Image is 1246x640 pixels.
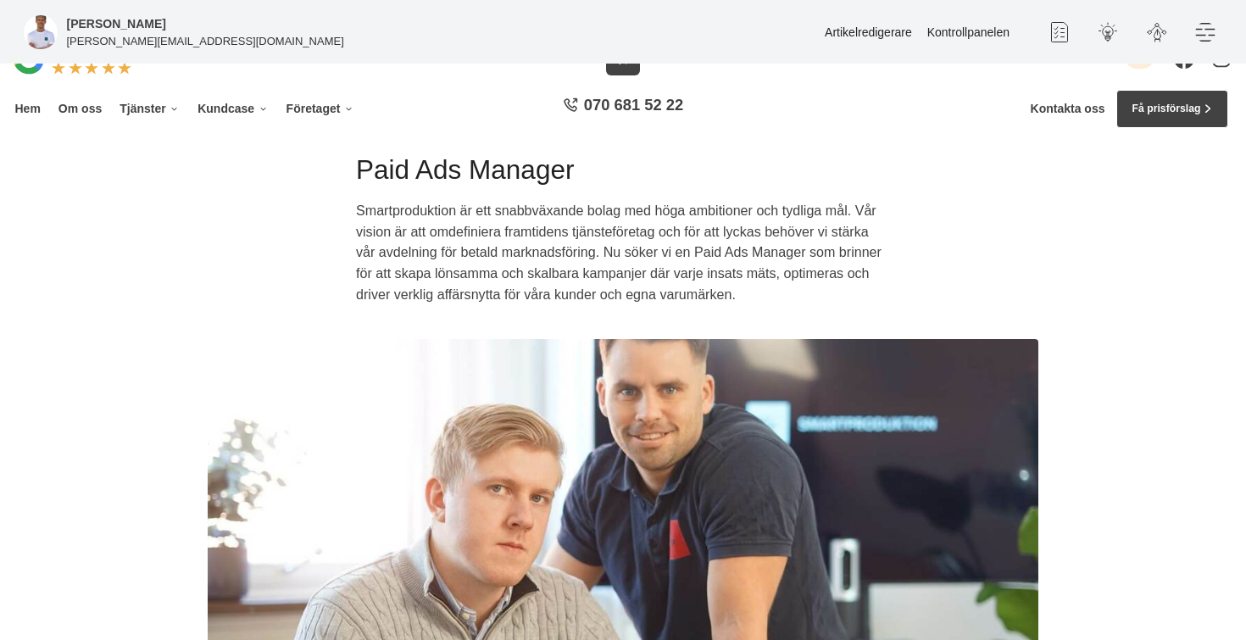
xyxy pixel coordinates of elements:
span: Få prisförslag [1132,101,1200,117]
p: Smartproduktion är ett snabbväxande bolag med höga ambitioner och tydliga mål. Vår vision är att ... [356,200,890,313]
a: Artikelredigerare [825,25,912,39]
h1: Paid Ads Manager [356,152,890,200]
a: Kontakta oss [1031,102,1105,116]
a: Få prisförslag [1116,90,1228,128]
h5: Administratör [67,14,166,33]
a: Om oss [55,90,104,128]
p: [PERSON_NAME][EMAIL_ADDRESS][DOMAIN_NAME] [67,33,344,49]
a: Tjänster [117,90,183,128]
img: foretagsbild-pa-smartproduktion-en-webbyraer-i-dalarnas-lan.png [24,15,58,49]
a: Kundcase [195,90,271,128]
a: 070 681 52 22 [557,94,689,124]
a: Hem [12,90,43,128]
span: 070 681 52 22 [584,94,683,116]
a: Kontrollpanelen [927,25,1010,39]
a: Företaget [283,90,357,128]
